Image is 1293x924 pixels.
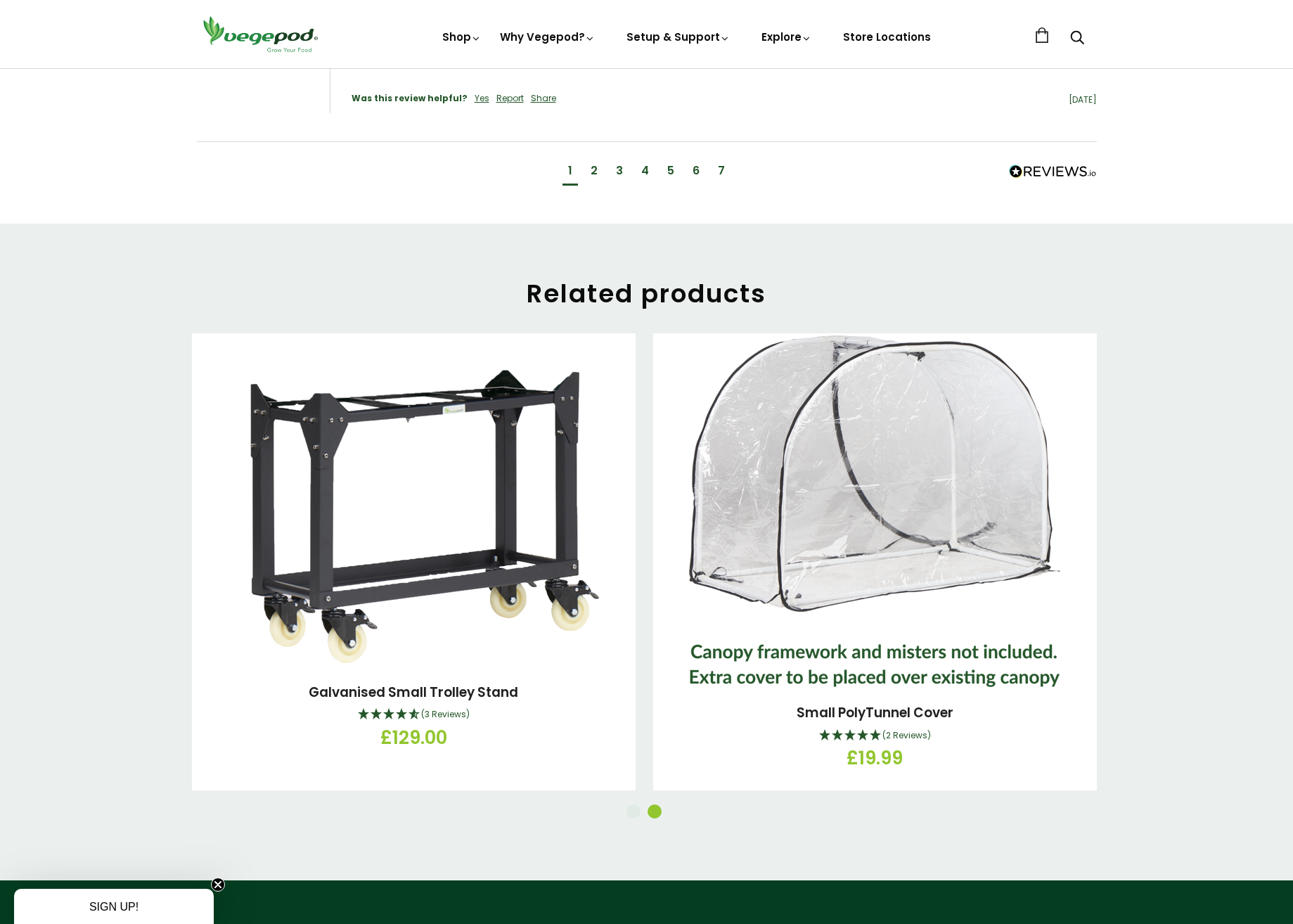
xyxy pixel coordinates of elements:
span: (3 Reviews) [421,708,470,720]
div: page5 [667,163,674,179]
div: page4 [641,163,649,179]
span: £19.99 [847,745,903,772]
button: 2 [648,804,662,819]
div: page7 [718,163,725,179]
a: Store Locations [843,30,931,44]
a: Galvanised Small Trolley Stand [309,683,518,702]
a: Why Vegepod? [500,30,596,44]
div: page6 [693,163,700,179]
a: Explore [761,30,812,44]
img: Leads to vegepod.co.uk's company reviews page on REVIEWS.io. [1009,165,1097,179]
div: 4.67 Stars - 3 Reviews [202,706,625,724]
span: £129.00 [380,724,447,752]
div: page4 [636,160,655,186]
div: page7 [712,160,731,186]
span: SIGN UP! [89,901,139,913]
div: [DATE] [563,94,1097,106]
div: 5 Stars - 2 Reviews [664,727,1086,745]
h2: Related products [197,278,1097,309]
div: Yes [475,93,489,105]
div: page3 [616,163,623,179]
button: 1 [626,804,641,819]
div: Was this review helpful? [352,93,468,105]
div: page5 [662,160,680,186]
div: page1 [568,163,572,179]
button: Close teaser [211,878,225,892]
div: page2 [585,160,603,186]
a: Small PolyTunnel Cover [797,703,953,722]
img: Small PolyTunnel Cover [689,335,1060,687]
div: page3 [610,160,629,186]
div: Share [531,93,556,105]
a: Search [1070,32,1084,46]
img: Galvanised Small Trolley Stand [192,357,635,667]
a: Shop [442,30,482,44]
span: (2 Reviews) [882,729,931,741]
div: page2 [591,163,598,179]
div: page6 [687,160,705,186]
a: Setup & Support [626,30,731,44]
img: Vegepod [197,14,323,54]
div: SIGN UP!Close teaser [14,889,214,924]
div: current page1 [562,160,578,186]
div: Report [496,93,524,105]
